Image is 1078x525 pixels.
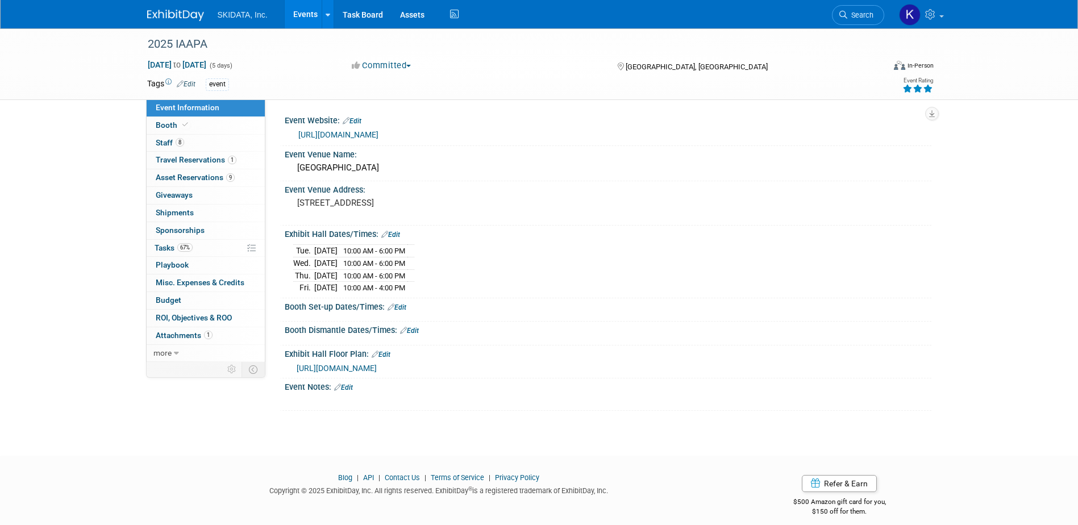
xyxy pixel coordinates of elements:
a: [URL][DOMAIN_NAME] [297,364,377,373]
a: Edit [334,384,353,391]
div: $500 Amazon gift card for you, [748,490,931,516]
span: 1 [228,156,236,164]
a: Attachments1 [147,327,265,344]
a: Giveaways [147,187,265,204]
span: more [153,348,172,357]
div: 2025 IAAPA [144,34,867,55]
td: Fri. [293,282,314,294]
span: | [354,473,361,482]
span: Travel Reservations [156,155,236,164]
a: [URL][DOMAIN_NAME] [298,130,378,139]
span: Asset Reservations [156,173,235,182]
a: Event Information [147,99,265,116]
a: Budget [147,292,265,309]
div: Event Venue Name: [285,146,931,160]
div: $150 off for them. [748,507,931,516]
span: Shipments [156,208,194,217]
div: Event Rating [902,78,933,84]
a: more [147,345,265,362]
span: Misc. Expenses & Credits [156,278,244,287]
button: Committed [348,60,415,72]
span: | [376,473,383,482]
a: Edit [400,327,419,335]
pre: [STREET_ADDRESS] [297,198,542,208]
span: | [422,473,429,482]
a: Booth [147,117,265,134]
span: 10:00 AM - 6:00 PM [343,272,405,280]
span: [DATE] [DATE] [147,60,207,70]
span: Tasks [155,243,193,252]
td: [DATE] [314,282,338,294]
div: Event Format [817,59,934,76]
div: Event Website: [285,112,931,127]
span: Budget [156,295,181,305]
div: event [206,78,229,90]
div: Exhibit Hall Dates/Times: [285,226,931,240]
span: 67% [177,243,193,252]
a: Blog [338,473,352,482]
a: Edit [343,117,361,125]
td: [DATE] [314,269,338,282]
a: Search [832,5,884,25]
td: Wed. [293,257,314,270]
span: 8 [176,138,184,147]
div: Booth Dismantle Dates/Times: [285,322,931,336]
span: to [172,60,182,69]
img: Kim Masoner [899,4,921,26]
td: Personalize Event Tab Strip [222,362,242,377]
div: [GEOGRAPHIC_DATA] [293,159,923,177]
span: (5 days) [209,62,232,69]
a: Staff8 [147,135,265,152]
div: Booth Set-up Dates/Times: [285,298,931,313]
span: Attachments [156,331,213,340]
span: 10:00 AM - 6:00 PM [343,247,405,255]
a: Edit [372,351,390,359]
td: Toggle Event Tabs [242,362,265,377]
a: Misc. Expenses & Credits [147,274,265,291]
sup: ® [468,486,472,492]
div: In-Person [907,61,934,70]
span: Sponsorships [156,226,205,235]
span: ROI, Objectives & ROO [156,313,232,322]
span: 9 [226,173,235,182]
td: [DATE] [314,257,338,270]
div: Exhibit Hall Floor Plan: [285,345,931,360]
div: Copyright © 2025 ExhibitDay, Inc. All rights reserved. ExhibitDay is a registered trademark of Ex... [147,483,731,496]
div: Event Notes: [285,378,931,393]
a: Edit [177,80,195,88]
span: Giveaways [156,190,193,199]
i: Booth reservation complete [182,122,188,128]
span: Playbook [156,260,189,269]
a: Terms of Service [431,473,484,482]
a: Asset Reservations9 [147,169,265,186]
a: Edit [388,303,406,311]
a: Playbook [147,257,265,274]
td: Tags [147,78,195,91]
span: SKIDATA, Inc. [218,10,268,19]
a: Edit [381,231,400,239]
span: | [486,473,493,482]
a: Shipments [147,205,265,222]
td: Tue. [293,245,314,257]
a: Travel Reservations1 [147,152,265,169]
img: Format-Inperson.png [894,61,905,70]
a: API [363,473,374,482]
a: Sponsorships [147,222,265,239]
span: 1 [204,331,213,339]
span: Booth [156,120,190,130]
span: [GEOGRAPHIC_DATA], [GEOGRAPHIC_DATA] [626,63,768,71]
span: Event Information [156,103,219,112]
span: Staff [156,138,184,147]
a: Privacy Policy [495,473,539,482]
td: Thu. [293,269,314,282]
img: ExhibitDay [147,10,204,21]
div: Event Venue Address: [285,181,931,195]
td: [DATE] [314,245,338,257]
span: Search [847,11,873,19]
a: Contact Us [385,473,420,482]
a: ROI, Objectives & ROO [147,310,265,327]
span: 10:00 AM - 6:00 PM [343,259,405,268]
a: Refer & Earn [802,475,877,492]
span: 10:00 AM - 4:00 PM [343,284,405,292]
